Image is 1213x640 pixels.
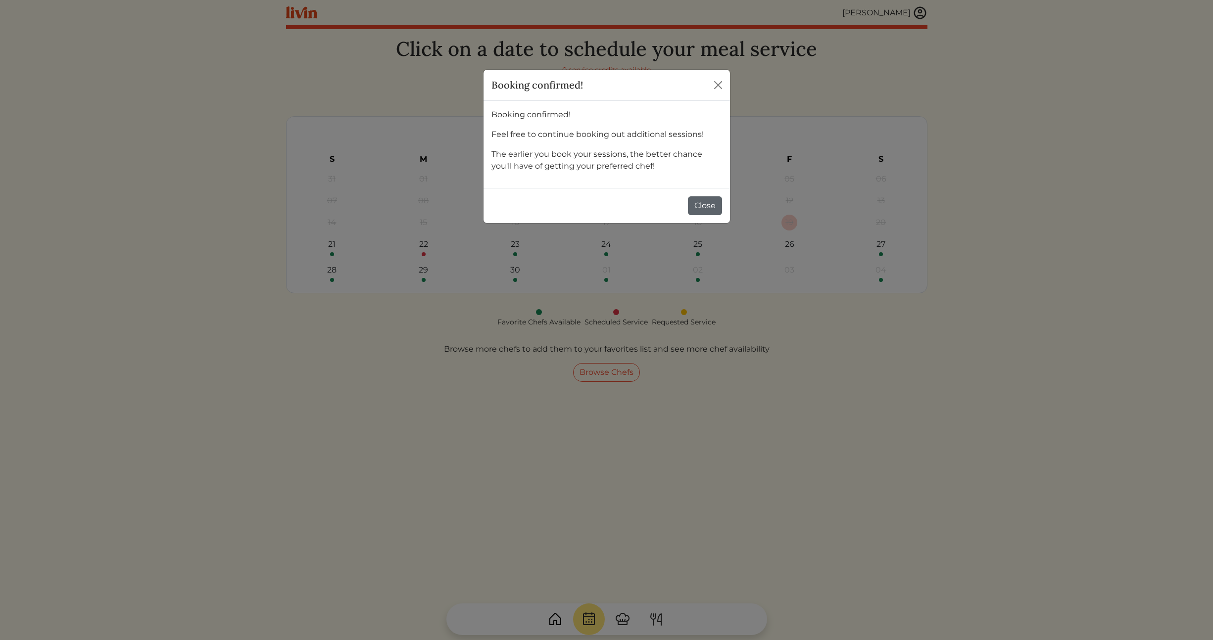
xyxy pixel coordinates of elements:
[688,196,722,215] button: Close
[491,148,722,172] p: The earlier you book your sessions, the better chance you'll have of getting your preferred chef!
[491,129,722,140] p: Feel free to continue booking out additional sessions!
[710,77,726,93] button: Close
[491,109,722,121] p: Booking confirmed!
[491,78,583,92] h5: Booking confirmed!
